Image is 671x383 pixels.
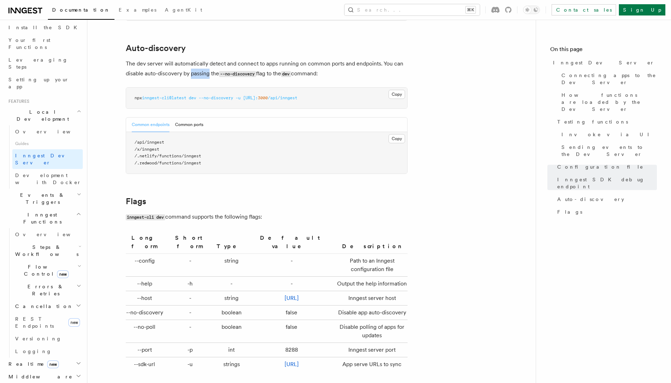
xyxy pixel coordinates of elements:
td: --host [126,291,167,306]
span: new [47,360,59,368]
a: Configuration file [554,161,657,173]
strong: Short form [175,234,205,250]
button: Toggle dark mode [523,6,540,14]
a: Inngest Dev Server [550,56,657,69]
h4: On this page [550,45,657,56]
td: Inngest server port [334,343,407,357]
a: Auto-discovery [126,43,186,53]
span: Install the SDK [8,25,81,30]
span: Testing functions [557,118,628,125]
td: -p [166,343,214,357]
span: Connecting apps to the Dev Server [561,72,657,86]
a: Contact sales [552,4,616,15]
td: --no-discovery [126,306,167,320]
span: /api/inngest [268,95,297,100]
span: Inngest SDK debug endpoint [557,176,657,190]
p: The dev server will automatically detect and connect to apps running on common ports and endpoint... [126,59,408,79]
span: Your first Functions [8,37,50,50]
td: false [249,306,334,320]
td: - [249,277,334,291]
button: Middleware [6,370,83,383]
a: Leveraging Steps [6,54,83,73]
span: How functions are loaded by the Dev Server [561,92,657,113]
span: dev [189,95,196,100]
a: Connecting apps to the Dev Server [559,69,657,89]
td: Path to an Inngest configuration file [334,254,407,277]
a: Testing functions [554,115,657,128]
span: [URL]: [243,95,258,100]
a: Sign Up [619,4,665,15]
a: Invoke via UI [559,128,657,141]
a: Development with Docker [12,169,83,189]
td: --help [126,277,167,291]
a: Sending events to the Dev Server [559,141,657,161]
strong: Type [217,243,246,250]
span: Events & Triggers [6,191,77,206]
td: false [249,320,334,343]
span: Overview [15,129,88,134]
span: Auto-discovery [557,196,624,203]
span: Inngest Dev Server [553,59,654,66]
span: new [57,270,69,278]
td: --port [126,343,167,357]
span: Leveraging Steps [8,57,68,70]
a: How functions are loaded by the Dev Server [559,89,657,115]
td: Inngest server host [334,291,407,306]
button: Common ports [175,118,203,132]
span: Cancellation [12,303,73,310]
span: Flow Control [12,263,77,277]
span: Logging [15,349,52,354]
strong: Long form [131,234,158,250]
span: Realtime [6,360,59,368]
a: Overview [12,125,83,138]
a: Versioning [12,332,83,345]
button: Errors & Retries [12,280,83,300]
code: inngest-cli dev [126,214,165,220]
span: Local Development [6,108,77,123]
span: Documentation [52,7,110,13]
span: Examples [119,7,156,13]
a: REST Endpointsnew [12,313,83,332]
td: --sdk-url [126,357,167,372]
button: Steps & Workflows [12,241,83,260]
td: -h [166,277,214,291]
code: --no-discovery [219,71,256,77]
button: Copy [389,90,405,99]
span: --no-discovery [199,95,233,100]
a: Flags [126,196,146,206]
div: Local Development [6,125,83,189]
a: Install the SDK [6,21,83,34]
a: AgentKit [161,2,206,19]
td: --config [126,254,167,277]
span: Overview [15,232,88,237]
td: string [214,254,249,277]
td: App serve URLs to sync [334,357,407,372]
a: Overview [12,228,83,241]
td: - [166,320,214,343]
td: - [166,291,214,306]
code: dev [281,71,291,77]
span: Configuration file [557,163,644,170]
button: Common endpoints [132,118,169,132]
span: /x/inngest [135,147,159,152]
td: strings [214,357,249,372]
a: [URL] [285,295,299,301]
button: Search...⌘K [344,4,480,15]
span: REST Endpoints [15,316,54,329]
td: Disable polling of apps for updates [334,320,407,343]
span: Flags [557,208,582,215]
td: - [214,277,249,291]
span: Errors & Retries [12,283,76,297]
td: - [166,306,214,320]
span: Guides [12,138,83,149]
a: Inngest SDK debug endpoint [554,173,657,193]
span: inngest-cli@latest [142,95,186,100]
button: Events & Triggers [6,189,83,208]
td: -u [166,357,214,372]
span: 3000 [258,95,268,100]
button: Realtimenew [6,358,83,370]
span: npx [135,95,142,100]
span: Inngest Dev Server [15,153,75,165]
td: string [214,291,249,306]
span: Versioning [15,336,62,341]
